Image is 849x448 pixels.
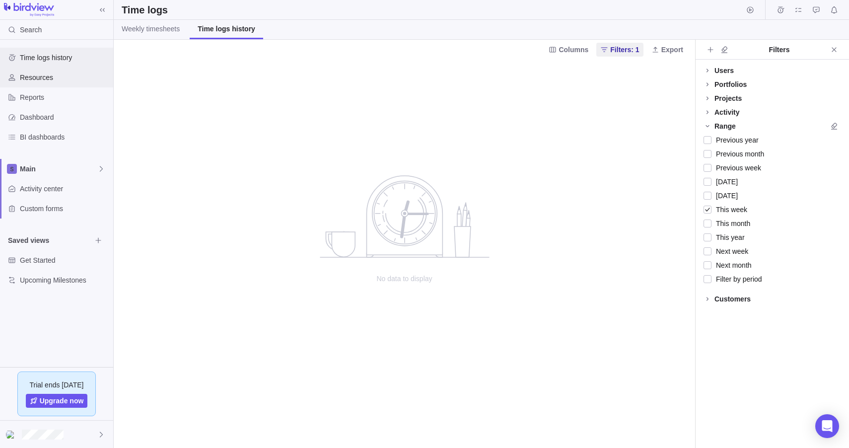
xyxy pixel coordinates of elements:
[743,3,757,17] span: Start timer
[717,43,731,57] span: Clear all filters
[6,431,18,439] img: Show
[20,164,97,174] span: Main
[711,189,738,203] span: [DATE]
[20,25,42,35] span: Search
[827,3,841,17] span: Notifications
[647,43,687,57] span: Export
[26,394,88,408] a: Upgrade now
[711,203,747,217] span: This week
[8,235,91,245] span: Saved views
[809,7,823,15] a: Approval requests
[714,121,736,131] div: Range
[114,20,188,39] a: Weekly timesheets
[711,217,750,230] span: This month
[711,272,762,286] span: Filter by period
[714,294,751,304] div: Customers
[714,107,740,117] div: Activity
[711,133,759,147] span: Previous year
[20,53,109,63] span: Time logs history
[20,204,109,214] span: Custom forms
[815,414,839,438] div: Open Intercom Messenger
[711,230,745,244] span: This year
[30,380,84,390] span: Trial ends [DATE]
[711,258,752,272] span: Next month
[20,112,109,122] span: Dashboard
[596,43,643,57] span: Filters: 1
[20,92,109,102] span: Reports
[711,244,748,258] span: Next week
[122,3,168,17] h2: Time logs
[198,24,255,34] span: Time logs history
[20,184,109,194] span: Activity center
[305,59,504,448] div: no data to show
[20,132,109,142] span: BI dashboards
[731,45,827,55] div: Filters
[791,3,805,17] span: My assignments
[791,7,805,15] a: My assignments
[827,119,841,133] span: Clear all filters
[827,7,841,15] a: Notifications
[774,7,787,15] a: Time logs
[704,43,717,57] span: Add filters
[809,3,823,17] span: Approval requests
[6,429,18,441] div: Alec Turnbull
[711,161,761,175] span: Previous week
[661,45,683,55] span: Export
[91,233,105,247] span: Browse views
[545,43,592,57] span: Columns
[711,175,738,189] span: [DATE]
[774,3,787,17] span: Time logs
[20,275,109,285] span: Upcoming Milestones
[714,79,747,89] div: Portfolios
[20,73,109,82] span: Resources
[827,43,841,57] span: Close
[4,3,54,17] img: logo
[610,45,639,55] span: Filters: 1
[714,93,742,103] div: Projects
[559,45,588,55] span: Columns
[122,24,180,34] span: Weekly timesheets
[714,66,734,75] div: Users
[305,274,504,284] span: No data to display
[190,20,263,39] a: Time logs history
[711,147,764,161] span: Previous month
[40,396,84,406] span: Upgrade now
[20,255,109,265] span: Get Started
